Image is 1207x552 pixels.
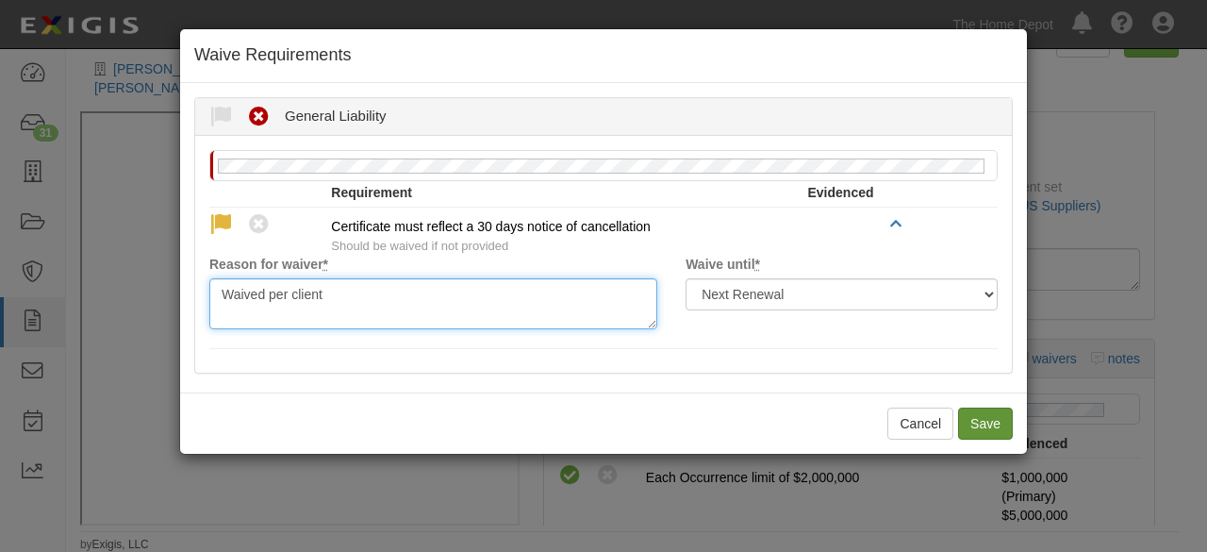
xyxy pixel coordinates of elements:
[807,185,873,200] strong: Evidenced
[958,408,1013,440] button: Save
[755,257,760,272] abbr: required
[686,255,760,274] label: Waive until
[887,408,953,440] button: Cancel
[331,219,651,234] span: Certificate must reflect a 30 days notice of cancellation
